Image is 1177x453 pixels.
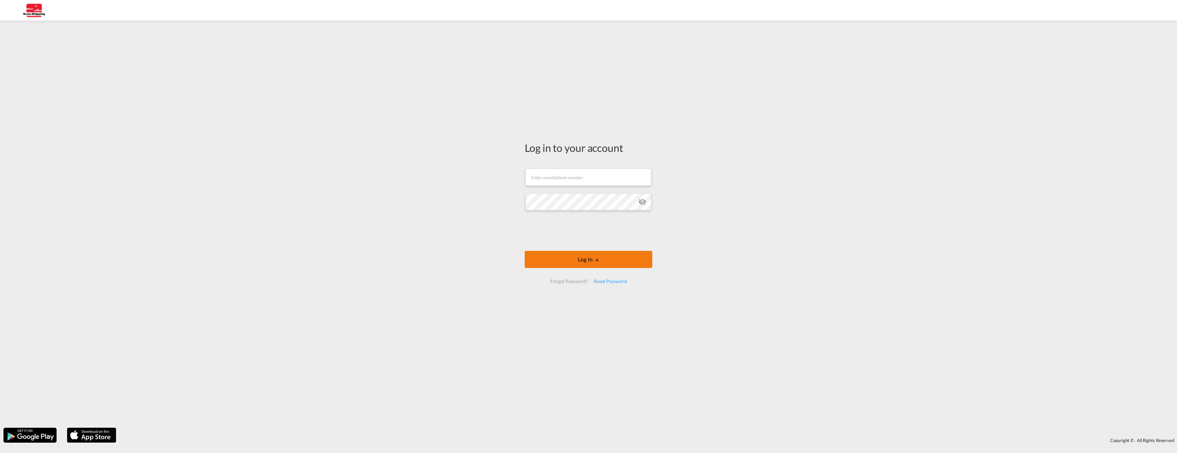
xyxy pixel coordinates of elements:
[3,427,57,443] img: google.png
[525,140,652,155] div: Log in to your account
[525,169,651,186] input: Enter email/phone number
[120,434,1177,446] div: Copyright © . All Rights Reserved
[547,275,591,287] div: Forgot Password?
[10,3,57,18] img: 123b615026f311ee80dabbd30bc9e10f.jpg
[638,198,646,206] md-icon: icon-eye-off
[66,427,117,443] img: apple.png
[591,275,630,287] div: Reset Password
[525,251,652,268] button: LOGIN
[536,217,641,244] iframe: reCAPTCHA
